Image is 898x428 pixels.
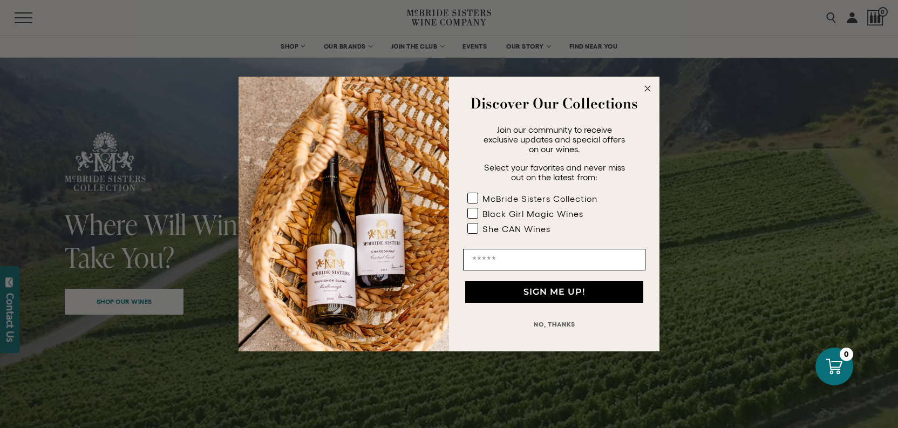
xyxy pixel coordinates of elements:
[641,82,654,95] button: Close dialog
[482,209,583,219] div: Black Girl Magic Wines
[482,224,550,234] div: She CAN Wines
[484,162,625,182] span: Select your favorites and never miss out on the latest from:
[471,93,638,114] strong: Discover Our Collections
[840,348,853,361] div: 0
[465,281,643,303] button: SIGN ME UP!
[239,77,449,351] img: 42653730-7e35-4af7-a99d-12bf478283cf.jpeg
[484,125,625,154] span: Join our community to receive exclusive updates and special offers on our wines.
[482,194,597,203] div: McBride Sisters Collection
[463,314,645,335] button: NO, THANKS
[463,249,645,270] input: Email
